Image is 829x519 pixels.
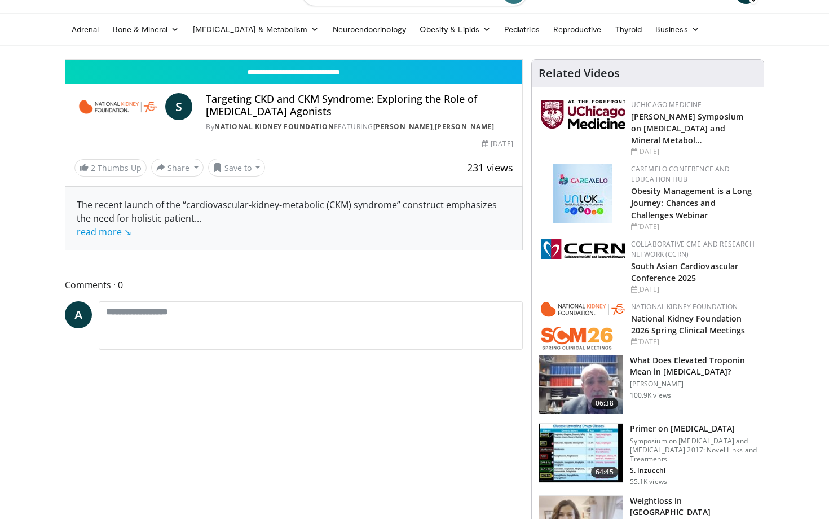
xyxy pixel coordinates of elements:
[65,278,523,292] span: Comments 0
[553,164,612,223] img: 45df64a9-a6de-482c-8a90-ada250f7980c.png.150x105_q85_autocrop_double_scale_upscale_version-0.2.jpg
[77,212,201,238] span: ...
[91,162,95,173] span: 2
[65,301,92,328] a: A
[631,284,755,294] div: [DATE]
[631,186,752,220] a: Obesity Management is a Long Journey: Chances and Challenges Webinar
[649,18,706,41] a: Business
[630,380,757,389] p: [PERSON_NAME]
[74,93,161,120] img: National Kidney Foundation
[214,122,334,131] a: National Kidney Foundation
[630,391,671,400] p: 100.9K views
[631,164,730,184] a: CaReMeLO Conference and Education Hub
[631,111,743,146] a: [PERSON_NAME] Symposium on [MEDICAL_DATA] and Mineral Metabol…
[541,100,625,129] img: 5f87bdfb-7fdf-48f0-85f3-b6bcda6427bf.jpg.150x105_q85_autocrop_double_scale_upscale_version-0.2.jpg
[591,398,618,409] span: 06:38
[539,67,620,80] h4: Related Videos
[208,159,266,177] button: Save to
[630,477,667,486] p: 55.1K views
[539,355,757,415] a: 06:38 What Does Elevated Troponin Mean in [MEDICAL_DATA]? [PERSON_NAME] 100.9K views
[541,302,625,350] img: 79503c0a-d5ce-4e31-88bd-91ebf3c563fb.png.150x105_q85_autocrop_double_scale_upscale_version-0.2.png
[165,93,192,120] a: S
[206,93,513,117] h4: Targeting CKD and CKM Syndrome: Exploring the Role of [MEDICAL_DATA] Agonists
[467,161,513,174] span: 231 views
[186,18,326,41] a: [MEDICAL_DATA] & Metabolism
[631,302,738,311] a: National Kidney Foundation
[631,147,755,157] div: [DATE]
[151,159,204,177] button: Share
[77,198,511,239] div: The recent launch of the “cardiovascular-kidney-metabolic (CKM) syndrome” construct emphasizes th...
[539,424,623,482] img: 022d2313-3eaa-4549-99ac-ae6801cd1fdc.150x105_q85_crop-smart_upscale.jpg
[539,423,757,486] a: 64:45 Primer on [MEDICAL_DATA] Symposium on [MEDICAL_DATA] and [MEDICAL_DATA] 2017: Novel Links a...
[497,18,546,41] a: Pediatrics
[65,18,106,41] a: Adrenal
[630,355,757,377] h3: What Does Elevated Troponin Mean in [MEDICAL_DATA]?
[77,226,131,238] a: read more ↘
[206,122,513,132] div: By FEATURING ,
[591,467,618,478] span: 64:45
[630,495,757,518] h3: Weightloss in [GEOGRAPHIC_DATA]
[74,159,147,177] a: 2 Thumbs Up
[539,355,623,414] img: 98daf78a-1d22-4ebe-927e-10afe95ffd94.150x105_q85_crop-smart_upscale.jpg
[482,139,513,149] div: [DATE]
[631,222,755,232] div: [DATE]
[631,337,755,347] div: [DATE]
[326,18,413,41] a: Neuroendocrinology
[630,466,757,475] p: S. Inzucchi
[413,18,497,41] a: Obesity & Lipids
[106,18,186,41] a: Bone & Mineral
[631,100,702,109] a: UChicago Medicine
[546,18,608,41] a: Reproductive
[608,18,649,41] a: Thyroid
[541,239,625,259] img: a04ee3ba-8487-4636-b0fb-5e8d268f3737.png.150x105_q85_autocrop_double_scale_upscale_version-0.2.png
[630,423,757,434] h3: Primer on [MEDICAL_DATA]
[631,239,755,259] a: Collaborative CME and Research Network (CCRN)
[631,313,746,336] a: National Kidney Foundation 2026 Spring Clinical Meetings
[630,437,757,464] p: Symposium on [MEDICAL_DATA] and [MEDICAL_DATA] 2017: Novel Links and Treatments
[373,122,433,131] a: [PERSON_NAME]
[435,122,495,131] a: [PERSON_NAME]
[631,261,739,283] a: South Asian Cardiovascular Conference 2025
